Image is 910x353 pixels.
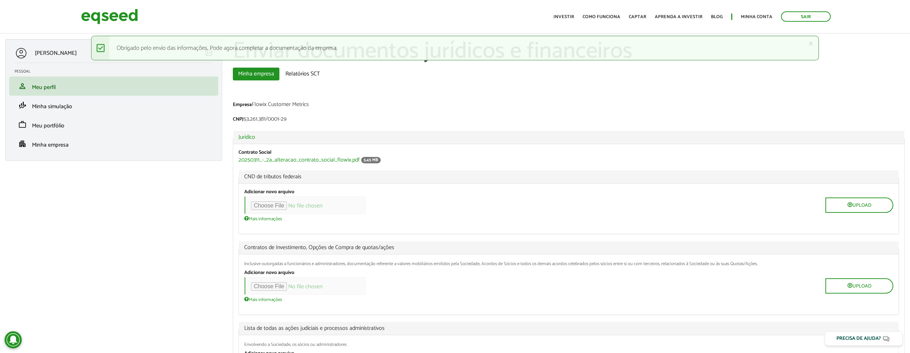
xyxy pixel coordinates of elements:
[239,157,360,163] a: 20250311_-_2a_alteracao_contrato_social_flowix.pdf
[32,102,72,111] span: Minha simulação
[244,190,294,195] label: Adicionar novo arquivo
[244,326,893,331] span: Lista de todas as ações judiciais e processos administrativos
[9,96,218,115] li: Minha simulação
[18,101,27,110] span: finance_mode
[553,15,574,19] a: Investir
[32,83,56,92] span: Meu perfil
[244,174,893,180] span: CND de tributos federais
[233,116,905,124] div: 53.261.381/0001-29
[244,262,893,266] div: Inclusive outorgadas a funcionários e administradores, documentação referente a valores mobiliári...
[15,82,213,90] a: personMeu perfil
[244,216,282,221] a: Mais informações
[9,134,218,153] li: Minha empresa
[32,140,69,150] span: Minha empresa
[15,120,213,129] a: workMeu portfólio
[629,15,646,19] a: Captar
[711,15,723,19] a: Blog
[809,40,813,47] a: ×
[239,135,899,140] a: Jurídico
[233,68,279,80] a: Minha empresa
[9,115,218,134] li: Meu portfólio
[239,150,272,155] label: Contrato Social
[18,120,27,129] span: work
[32,121,64,131] span: Meu portfólio
[15,101,213,110] a: finance_modeMinha simulação
[15,69,218,74] h2: Pessoal
[15,139,213,148] a: apartmentMinha empresa
[9,77,218,96] li: Meu perfil
[825,197,893,213] button: Upload
[233,102,905,109] div: Flowix Customer Metrics
[18,139,27,148] span: apartment
[280,68,325,80] a: Relatórios SCT
[81,7,138,26] img: EqSeed
[244,270,294,275] label: Adicionar novo arquivo
[244,342,893,347] div: Envolvendo a Sociedade, os sócios ou administradores
[244,245,893,251] span: Contratos de Investimento, Opções de Compra de quotas/ações
[233,102,252,107] label: Empresa
[781,11,831,22] a: Sair
[361,157,381,163] span: 5.45 MB
[233,117,243,122] label: CNPJ
[35,50,77,57] p: [PERSON_NAME]
[583,15,620,19] a: Como funciona
[244,296,282,302] a: Mais informações
[91,36,819,60] div: Obrigado pelo envio das informações. Pode agora completar a documentação da empresa.
[741,15,772,19] a: Minha conta
[655,15,702,19] a: Aprenda a investir
[825,278,893,294] button: Upload
[18,82,27,90] span: person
